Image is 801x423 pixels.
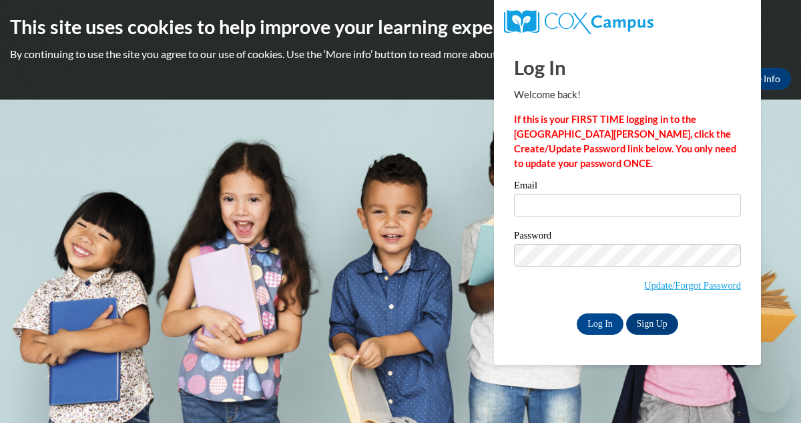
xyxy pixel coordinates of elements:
[514,88,741,102] p: Welcome back!
[577,313,623,335] input: Log In
[514,114,736,169] strong: If this is your FIRST TIME logging in to the [GEOGRAPHIC_DATA][PERSON_NAME], click the Create/Upd...
[10,47,791,61] p: By continuing to use the site you agree to our use of cookies. Use the ‘More info’ button to read...
[504,10,653,34] img: COX Campus
[514,53,741,81] h1: Log In
[644,280,741,291] a: Update/Forgot Password
[626,313,678,335] a: Sign Up
[10,13,791,40] h2: This site uses cookies to help improve your learning experience.
[514,231,741,244] label: Password
[748,370,790,412] iframe: Button to launch messaging window
[514,180,741,194] label: Email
